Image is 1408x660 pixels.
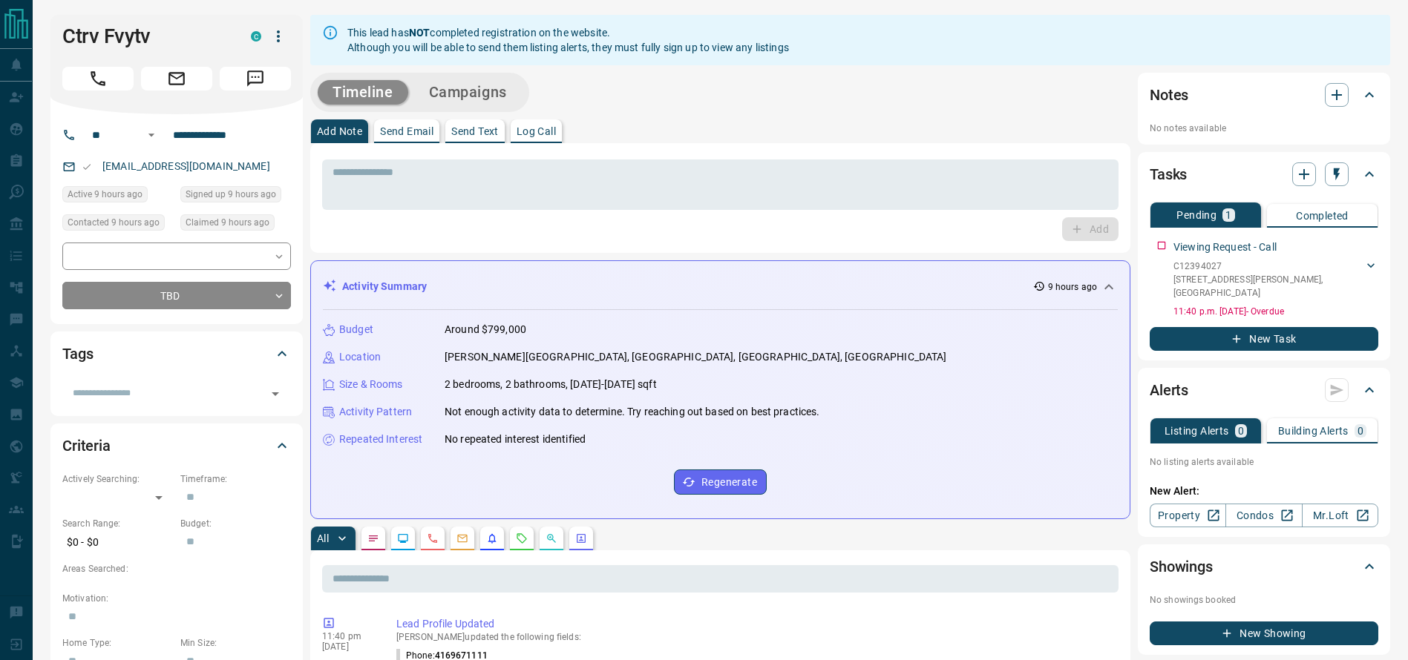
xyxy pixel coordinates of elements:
[186,187,276,202] span: Signed up 9 hours ago
[186,215,269,230] span: Claimed 9 hours ago
[397,532,409,544] svg: Lead Browsing Activity
[1278,426,1349,436] p: Building Alerts
[1150,77,1378,113] div: Notes
[322,631,374,641] p: 11:40 pm
[1173,273,1363,300] p: [STREET_ADDRESS][PERSON_NAME] , [GEOGRAPHIC_DATA]
[1150,455,1378,469] p: No listing alerts available
[339,377,403,392] p: Size & Rooms
[102,160,270,172] a: [EMAIL_ADDRESS][DOMAIN_NAME]
[62,214,173,235] div: Mon Oct 13 2025
[414,80,522,105] button: Campaigns
[180,517,291,530] p: Budget:
[62,530,173,555] p: $0 - $0
[82,162,92,172] svg: Email Valid
[339,432,422,447] p: Repeated Interest
[62,562,291,575] p: Areas Searched:
[1358,426,1363,436] p: 0
[1150,621,1378,645] button: New Showing
[456,532,468,544] svg: Emails
[427,532,439,544] svg: Calls
[339,349,381,365] p: Location
[265,383,286,404] button: Open
[1150,484,1378,499] p: New Alert:
[1150,504,1226,527] a: Property
[1225,504,1302,527] a: Condos
[517,126,556,136] p: Log Call
[674,469,767,495] button: Regenerate
[180,214,291,235] div: Mon Oct 13 2025
[62,282,291,309] div: TBD
[1150,378,1188,402] h2: Alerts
[62,186,173,207] div: Mon Oct 13 2025
[143,126,160,144] button: Open
[317,533,329,544] p: All
[1150,162,1187,186] h2: Tasks
[546,532,557,544] svg: Opportunities
[317,126,362,136] p: Add Note
[347,19,789,61] div: This lead has completed registration on the website. Although you will be able to send them listi...
[445,349,946,365] p: [PERSON_NAME][GEOGRAPHIC_DATA], [GEOGRAPHIC_DATA], [GEOGRAPHIC_DATA], [GEOGRAPHIC_DATA]
[323,273,1118,300] div: Activity Summary9 hours ago
[1173,240,1277,255] p: Viewing Request - Call
[409,27,430,39] strong: NOT
[339,322,373,337] p: Budget
[1173,260,1363,273] p: C12394027
[575,532,587,544] svg: Agent Actions
[62,517,173,530] p: Search Range:
[342,279,427,294] p: Activity Summary
[318,80,408,105] button: Timeline
[62,472,173,486] p: Actively Searching:
[1048,280,1097,294] p: 9 hours ago
[251,31,261,42] div: condos.ca
[1173,305,1378,318] p: 11:40 p.m. [DATE] - Overdue
[68,215,160,230] span: Contacted 9 hours ago
[220,67,291,90] span: Message
[1150,549,1378,584] div: Showings
[451,126,499,136] p: Send Text
[322,641,374,652] p: [DATE]
[380,126,433,136] p: Send Email
[1296,211,1349,221] p: Completed
[62,67,134,90] span: Call
[180,636,291,650] p: Min Size:
[68,187,143,202] span: Active 9 hours ago
[1302,504,1378,527] a: Mr.Loft
[62,428,291,463] div: Criteria
[396,616,1113,632] p: Lead Profile Updated
[1150,555,1213,578] h2: Showings
[1150,327,1378,351] button: New Task
[486,532,498,544] svg: Listing Alerts
[180,472,291,486] p: Timeframe:
[445,377,657,392] p: 2 bedrooms, 2 bathrooms, [DATE]-[DATE] sqft
[62,636,173,650] p: Home Type:
[1176,210,1217,220] p: Pending
[396,632,1113,642] p: [PERSON_NAME] updated the following fields:
[1165,426,1229,436] p: Listing Alerts
[62,24,229,48] h1: Ctrv Fvytv
[1150,122,1378,135] p: No notes available
[1238,426,1244,436] p: 0
[445,432,586,447] p: No repeated interest identified
[62,336,291,372] div: Tags
[62,434,111,458] h2: Criteria
[180,186,291,207] div: Mon Oct 13 2025
[1150,593,1378,607] p: No showings booked
[1225,210,1231,220] p: 1
[1150,83,1188,107] h2: Notes
[1150,372,1378,408] div: Alerts
[62,342,93,366] h2: Tags
[141,67,212,90] span: Email
[367,532,379,544] svg: Notes
[516,532,528,544] svg: Requests
[445,322,526,337] p: Around $799,000
[1173,257,1378,303] div: C12394027[STREET_ADDRESS][PERSON_NAME],[GEOGRAPHIC_DATA]
[339,404,412,420] p: Activity Pattern
[1150,156,1378,192] div: Tasks
[445,404,820,420] p: Not enough activity data to determine. Try reaching out based on best practices.
[62,592,291,605] p: Motivation:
